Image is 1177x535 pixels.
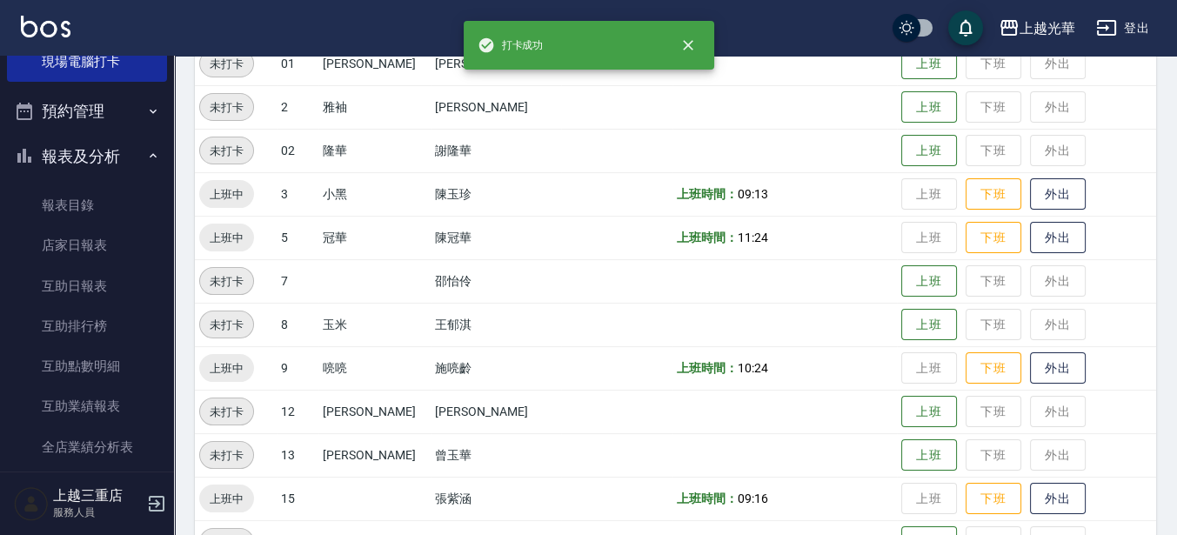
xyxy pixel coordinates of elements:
[431,216,561,259] td: 陳冠華
[1089,12,1156,44] button: 登出
[738,231,768,244] span: 11:24
[200,272,253,291] span: 未打卡
[966,222,1021,254] button: 下班
[7,427,167,467] a: 全店業績分析表
[948,10,983,45] button: save
[200,55,253,73] span: 未打卡
[1030,483,1086,515] button: 外出
[478,37,544,54] span: 打卡成功
[1030,352,1086,385] button: 外出
[7,386,167,426] a: 互助業績報表
[318,172,431,216] td: 小黑
[318,433,431,477] td: [PERSON_NAME]
[7,42,167,82] a: 現場電腦打卡
[277,433,319,477] td: 13
[277,346,319,390] td: 9
[277,390,319,433] td: 12
[1030,178,1086,211] button: 外出
[1020,17,1075,39] div: 上越光華
[200,403,253,421] span: 未打卡
[992,10,1082,46] button: 上越光華
[53,505,142,520] p: 服務人員
[200,446,253,465] span: 未打卡
[431,172,561,216] td: 陳玉珍
[901,48,957,80] button: 上班
[431,259,561,303] td: 邵怡伶
[7,225,167,265] a: 店家日報表
[1030,222,1086,254] button: 外出
[277,303,319,346] td: 8
[431,42,561,85] td: [PERSON_NAME]
[738,492,768,505] span: 09:16
[431,303,561,346] td: 王郁淇
[7,306,167,346] a: 互助排行榜
[7,89,167,134] button: 預約管理
[318,303,431,346] td: 玉米
[431,433,561,477] td: 曾玉華
[199,185,254,204] span: 上班中
[431,129,561,172] td: 謝隆華
[7,467,167,507] a: 設計師日報表
[431,85,561,129] td: [PERSON_NAME]
[901,91,957,124] button: 上班
[200,316,253,334] span: 未打卡
[200,142,253,160] span: 未打卡
[966,483,1021,515] button: 下班
[431,477,561,520] td: 張紫涵
[14,486,49,521] img: Person
[431,346,561,390] td: 施喨齡
[901,135,957,167] button: 上班
[431,390,561,433] td: [PERSON_NAME]
[966,178,1021,211] button: 下班
[277,477,319,520] td: 15
[738,187,768,201] span: 09:13
[966,352,1021,385] button: 下班
[199,359,254,378] span: 上班中
[277,42,319,85] td: 01
[738,361,768,375] span: 10:24
[318,390,431,433] td: [PERSON_NAME]
[677,187,738,201] b: 上班時間：
[669,26,707,64] button: close
[318,216,431,259] td: 冠華
[277,85,319,129] td: 2
[318,85,431,129] td: 雅袖
[901,309,957,341] button: 上班
[901,396,957,428] button: 上班
[277,172,319,216] td: 3
[318,42,431,85] td: [PERSON_NAME]
[318,346,431,390] td: 喨喨
[7,134,167,179] button: 報表及分析
[677,231,738,244] b: 上班時間：
[277,259,319,303] td: 7
[53,487,142,505] h5: 上越三重店
[318,129,431,172] td: 隆華
[7,346,167,386] a: 互助點數明細
[901,439,957,471] button: 上班
[277,129,319,172] td: 02
[277,216,319,259] td: 5
[200,98,253,117] span: 未打卡
[677,361,738,375] b: 上班時間：
[199,490,254,508] span: 上班中
[21,16,70,37] img: Logo
[7,185,167,225] a: 報表目錄
[901,265,957,298] button: 上班
[677,492,738,505] b: 上班時間：
[199,229,254,247] span: 上班中
[7,266,167,306] a: 互助日報表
